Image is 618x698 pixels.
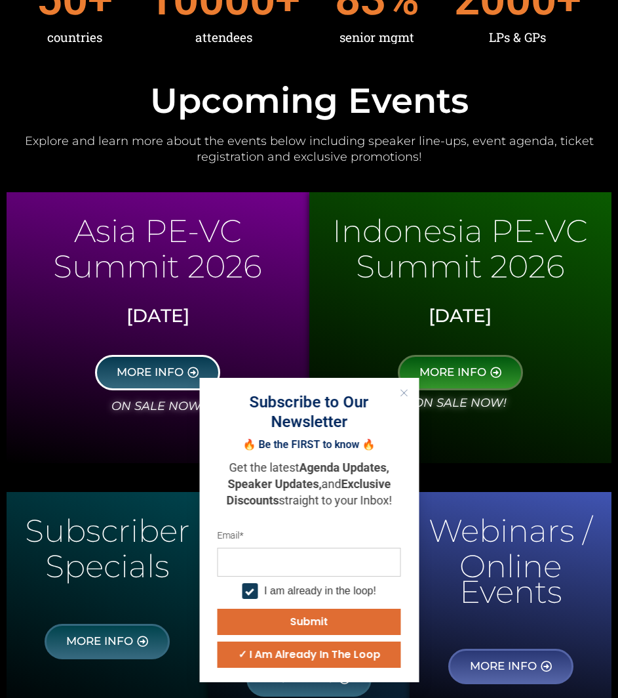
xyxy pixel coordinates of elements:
[419,367,486,379] span: MORE INFO
[111,399,204,413] i: on sale now!
[13,518,202,543] p: Subscriber
[398,355,523,390] a: MORE INFO
[448,649,573,684] a: MORE INFO
[13,554,202,579] p: Specials
[13,218,303,243] p: Asia PE-VC
[37,22,113,53] div: countries
[319,305,602,327] h3: [DATE]
[66,636,133,647] span: MORE INFO
[414,396,507,410] i: on sale now!
[13,254,303,279] p: Summit 2026
[316,218,606,243] p: Indonesia PE-VC
[416,518,605,543] p: Webinars /
[16,305,299,327] h3: [DATE]
[316,254,606,279] p: Summit 2026
[95,355,220,390] a: MORE INFO
[416,554,605,604] p: Online Events
[7,83,611,118] h2: Upcoming Events
[335,22,419,53] div: senior mgmt
[147,22,300,53] div: attendees
[470,661,537,672] span: MORE INFO
[7,134,611,165] h2: Explore and learn more about the events below including speaker line-ups, event agenda, ticket re...
[117,367,183,379] span: MORE INFO
[454,22,581,53] div: LPs & GPs
[45,624,170,659] a: MORE INFO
